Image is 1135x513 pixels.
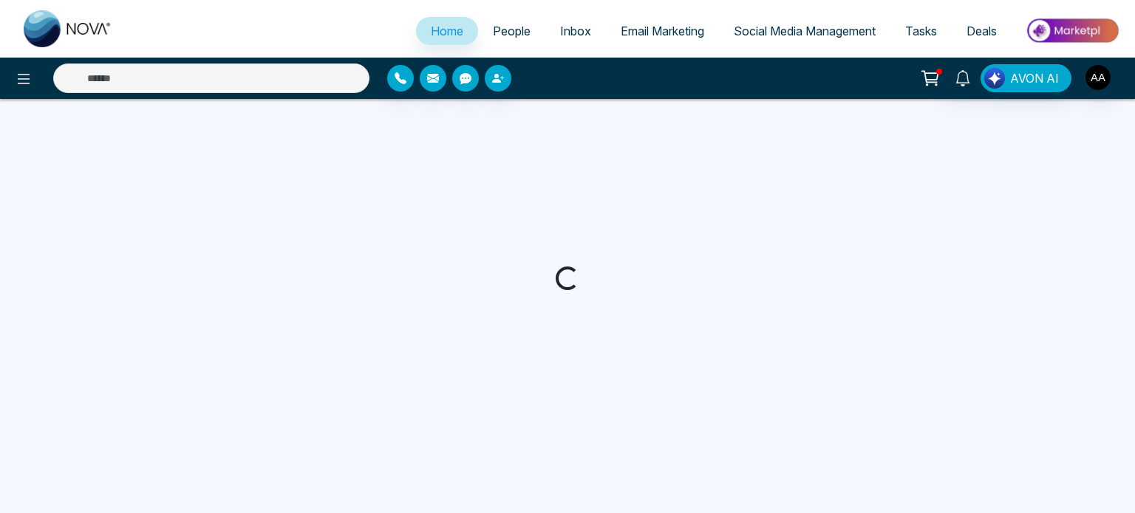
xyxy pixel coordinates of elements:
button: AVON AI [981,64,1071,92]
a: People [478,17,545,45]
a: Inbox [545,17,606,45]
a: Social Media Management [719,17,890,45]
a: Home [416,17,478,45]
img: Lead Flow [984,68,1005,89]
span: Email Marketing [621,24,704,38]
img: Market-place.gif [1019,14,1126,47]
a: Email Marketing [606,17,719,45]
span: People [493,24,531,38]
span: Deals [967,24,997,38]
a: Deals [952,17,1012,45]
a: Tasks [890,17,952,45]
span: Social Media Management [734,24,876,38]
img: User Avatar [1085,65,1111,90]
img: Nova CRM Logo [24,10,112,47]
span: Tasks [905,24,937,38]
span: Inbox [560,24,591,38]
span: Home [431,24,463,38]
span: AVON AI [1010,69,1059,87]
